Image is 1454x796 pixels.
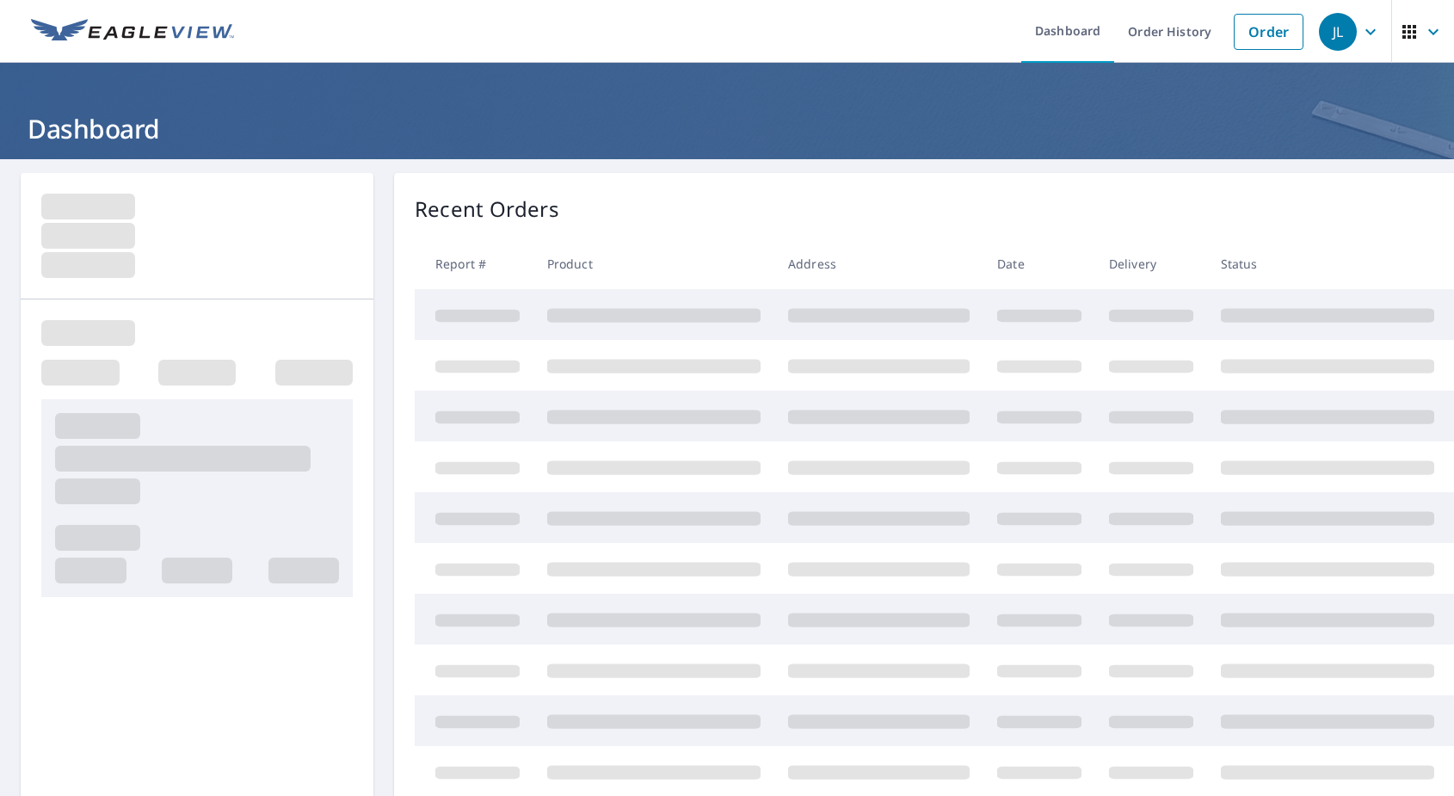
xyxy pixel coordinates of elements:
th: Date [983,238,1095,289]
th: Report # [415,238,533,289]
th: Address [774,238,983,289]
img: EV Logo [31,19,234,45]
p: Recent Orders [415,194,559,225]
th: Product [533,238,774,289]
h1: Dashboard [21,111,1433,146]
th: Status [1207,238,1448,289]
a: Order [1234,14,1303,50]
div: JL [1319,13,1357,51]
th: Delivery [1095,238,1207,289]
